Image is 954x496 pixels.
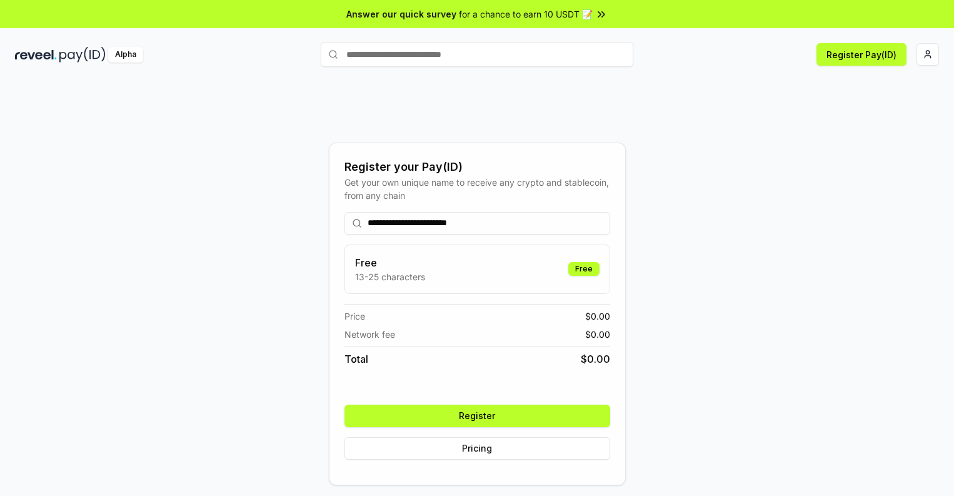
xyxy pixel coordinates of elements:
[816,43,906,66] button: Register Pay(ID)
[344,352,368,367] span: Total
[585,328,610,341] span: $ 0.00
[581,352,610,367] span: $ 0.00
[108,47,143,63] div: Alpha
[346,8,456,21] span: Answer our quick survey
[59,47,106,63] img: pay_id
[355,255,425,270] h3: Free
[344,328,395,341] span: Network fee
[459,8,593,21] span: for a chance to earn 10 USDT 📝
[344,437,610,460] button: Pricing
[15,47,57,63] img: reveel_dark
[344,158,610,176] div: Register your Pay(ID)
[585,310,610,323] span: $ 0.00
[568,262,600,276] div: Free
[344,176,610,202] div: Get your own unique name to receive any crypto and stablecoin, from any chain
[344,405,610,427] button: Register
[355,270,425,283] p: 13-25 characters
[344,310,365,323] span: Price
